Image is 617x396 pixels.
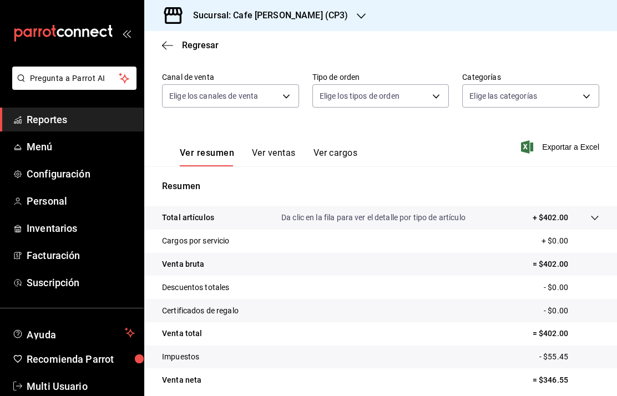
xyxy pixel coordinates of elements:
[462,73,599,81] label: Categorías
[162,258,204,270] p: Venta bruta
[162,328,202,339] p: Venta total
[542,235,599,247] p: + $0.00
[312,73,449,81] label: Tipo de orden
[544,282,599,293] p: - $0.00
[182,40,219,50] span: Regresar
[12,67,136,90] button: Pregunta a Parrot AI
[162,351,199,363] p: Impuestos
[533,374,599,386] p: = $346.55
[27,139,135,154] span: Menú
[8,80,136,92] a: Pregunta a Parrot AI
[180,148,357,166] div: navigation tabs
[523,140,599,154] button: Exportar a Excel
[27,352,135,367] span: Recomienda Parrot
[27,166,135,181] span: Configuración
[281,212,466,224] p: Da clic en la fila para ver el detalle por tipo de artículo
[184,9,348,22] h3: Sucursal: Cafe [PERSON_NAME] (CP3)
[27,275,135,290] span: Suscripción
[469,90,537,101] span: Elige las categorías
[533,212,568,224] p: + $402.00
[533,258,599,270] p: = $402.00
[27,194,135,209] span: Personal
[320,90,399,101] span: Elige los tipos de orden
[313,148,358,166] button: Ver cargos
[162,282,229,293] p: Descuentos totales
[544,305,599,317] p: - $0.00
[180,148,234,166] button: Ver resumen
[30,73,119,84] span: Pregunta a Parrot AI
[162,40,219,50] button: Regresar
[27,221,135,236] span: Inventarios
[533,328,599,339] p: = $402.00
[27,112,135,127] span: Reportes
[162,73,299,81] label: Canal de venta
[162,212,214,224] p: Total artículos
[27,379,135,394] span: Multi Usuario
[27,326,120,339] span: Ayuda
[252,148,296,166] button: Ver ventas
[162,305,239,317] p: Certificados de regalo
[162,374,201,386] p: Venta neta
[162,180,599,193] p: Resumen
[27,248,135,263] span: Facturación
[539,351,599,363] p: - $55.45
[122,29,131,38] button: open_drawer_menu
[169,90,258,101] span: Elige los canales de venta
[162,235,230,247] p: Cargos por servicio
